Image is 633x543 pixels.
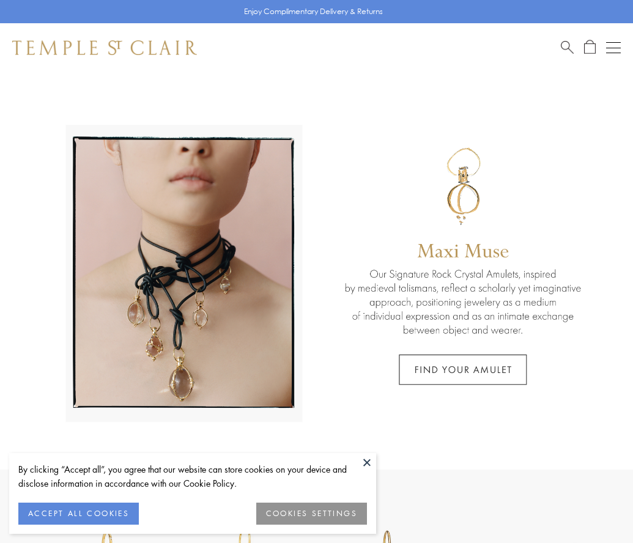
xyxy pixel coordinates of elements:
img: Temple St. Clair [12,40,197,55]
button: ACCEPT ALL COOKIES [18,503,139,525]
p: Enjoy Complimentary Delivery & Returns [244,6,383,18]
div: By clicking “Accept all”, you agree that our website can store cookies on your device and disclos... [18,462,367,490]
button: COOKIES SETTINGS [256,503,367,525]
button: Open navigation [606,40,621,55]
a: Open Shopping Bag [584,40,596,55]
a: Search [561,40,574,55]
